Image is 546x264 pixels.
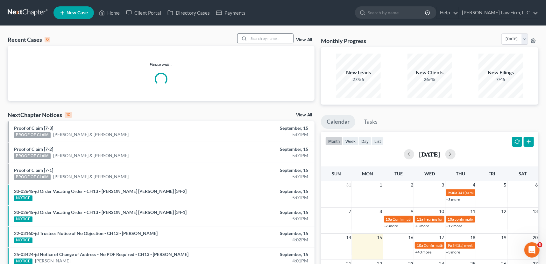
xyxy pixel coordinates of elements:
div: 5:01PM [214,216,308,222]
a: Tasks [358,115,383,129]
div: September, 15 [214,188,308,194]
span: Wed [424,171,435,176]
span: 10 [439,208,445,215]
span: Sun [332,171,341,176]
a: 20-02645-jd Order Vacating Order - CH13 - [PERSON_NAME] [PERSON_NAME] [34-1] [14,209,187,215]
span: 10a [417,243,423,248]
span: 11a [417,217,423,222]
div: 5:01PM [214,152,308,159]
span: 20 [532,234,538,241]
span: Tue [394,171,403,176]
div: New Leads [336,69,381,76]
iframe: Intercom live chat [524,242,540,258]
button: day [358,137,372,145]
div: NOTICE [14,216,32,222]
span: 1 [379,181,383,189]
span: 341(a) meeting for [PERSON_NAME] [453,243,514,248]
div: New Filings [479,69,523,76]
div: 26/45 [408,76,452,83]
a: Calendar [321,115,355,129]
div: September, 15 [214,125,308,131]
input: Search by name... [368,7,426,18]
div: PROOF OF CLAIM [14,174,51,180]
span: 14 [345,234,352,241]
div: 0 [45,37,50,42]
div: Recent Cases [8,36,50,43]
button: list [372,137,384,145]
span: 6 [535,181,538,189]
a: +6 more [384,224,398,228]
a: Client Portal [123,7,164,18]
a: [PERSON_NAME] [35,258,70,264]
div: 7/45 [479,76,523,83]
a: +3 more [446,250,460,254]
span: Hearing for [PERSON_NAME] and [PERSON_NAME] [424,217,511,222]
span: 12 [501,208,507,215]
a: Proof of Claim [7-2] [14,146,53,152]
span: Sat [519,171,527,176]
span: 341(a) meeting for [PERSON_NAME] [458,190,520,195]
a: 20-02645-jd Order Vacating Order - CH13 - [PERSON_NAME] [PERSON_NAME] [34-2] [14,188,187,194]
h3: Monthly Progress [321,37,366,45]
span: Thu [456,171,465,176]
span: 15 [377,234,383,241]
div: September, 15 [214,209,308,216]
span: 8 [379,208,383,215]
span: 9a [448,243,452,248]
span: confirmation hearing for [PERSON_NAME] [455,217,527,222]
span: 31 [345,181,352,189]
a: 22-03160-jd Trustees Notice of No Objection - CH13 - [PERSON_NAME] [14,231,158,236]
button: month [325,137,343,145]
span: 5 [503,181,507,189]
div: 5:01PM [214,131,308,138]
a: Proof of Claim [7-3] [14,125,53,131]
div: NextChapter Notices [8,111,72,119]
a: View All [296,38,312,42]
a: Help [437,7,458,18]
a: +12 more [446,224,463,228]
span: 10a [448,217,454,222]
span: 11 [470,208,476,215]
div: 5:01PM [214,194,308,201]
div: September, 15 [214,251,308,258]
a: +3 more [446,197,460,202]
span: New Case [67,11,88,15]
span: 3 [441,181,445,189]
span: 19 [501,234,507,241]
a: Proof of Claim [7-1] [14,167,53,173]
a: +43 more [415,250,431,254]
div: NOTICE [14,238,32,243]
input: Search by name... [249,34,293,43]
span: 4 [472,181,476,189]
span: 10a [386,217,392,222]
div: 27/55 [336,76,381,83]
a: [PERSON_NAME] Law Firm, LLC [459,7,538,18]
span: 13 [532,208,538,215]
div: September, 15 [214,167,308,173]
a: +3 more [415,224,429,228]
div: 4:01PM [214,258,308,264]
span: 16 [408,234,414,241]
div: PROOF OF CLAIM [14,153,51,159]
span: 9 [410,208,414,215]
a: Home [96,7,123,18]
a: [PERSON_NAME] & [PERSON_NAME] [53,131,129,138]
span: 7 [348,208,352,215]
div: 5:01PM [214,173,308,180]
h2: [DATE] [419,151,440,158]
a: View All [296,113,312,117]
button: week [343,137,358,145]
span: 2 [410,181,414,189]
span: 3 [537,242,542,247]
div: September, 15 [214,230,308,237]
span: Confirmation hearing for [PERSON_NAME] [393,217,465,222]
div: 4:02PM [214,237,308,243]
div: PROOF OF CLAIM [14,132,51,138]
span: 9:30a [448,190,457,195]
span: Mon [362,171,373,176]
span: 18 [470,234,476,241]
a: [PERSON_NAME] & [PERSON_NAME] [53,173,129,180]
div: New Clients [408,69,452,76]
div: NOTICE [14,195,32,201]
a: Payments [213,7,249,18]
